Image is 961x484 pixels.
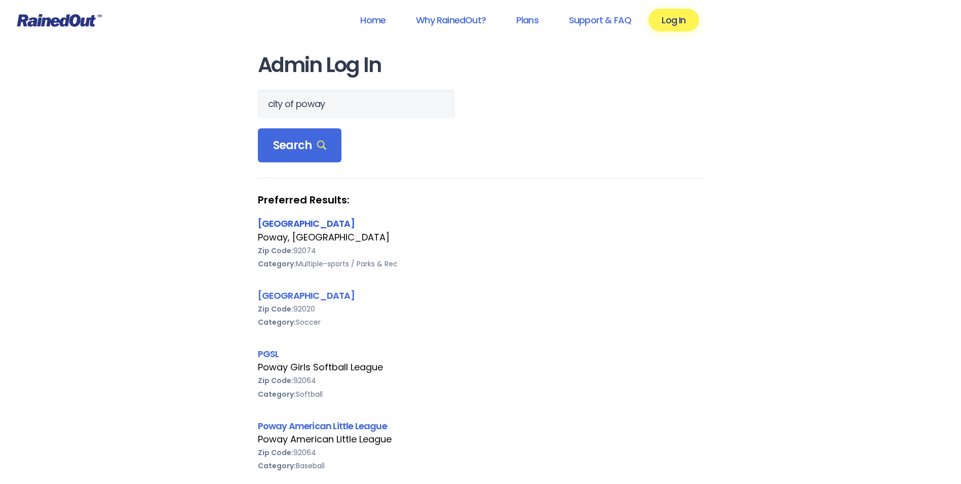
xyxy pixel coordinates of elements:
[258,347,704,361] div: PGSL
[258,461,296,471] b: Category:
[258,128,342,163] div: Search
[258,447,293,458] b: Zip Code:
[258,246,293,256] b: Zip Code:
[258,459,704,472] div: Baseball
[347,9,399,31] a: Home
[258,289,704,302] div: [GEOGRAPHIC_DATA]
[258,446,704,459] div: 92064
[258,231,704,244] div: Poway, [GEOGRAPHIC_DATA]
[258,389,296,399] b: Category:
[258,348,279,360] a: PGSL
[258,420,387,432] a: Poway American Little League
[258,317,296,327] b: Category:
[258,419,704,433] div: Poway American Little League
[258,304,293,314] b: Zip Code:
[403,9,499,31] a: Why RainedOut?
[258,374,704,387] div: 92064
[556,9,644,31] a: Support & FAQ
[258,259,296,269] b: Category:
[258,244,704,257] div: 92074
[648,9,699,31] a: Log In
[258,302,704,316] div: 92020
[258,193,704,206] strong: Preferred Results:
[258,433,704,446] div: Poway American Little League
[258,316,704,329] div: Soccer
[258,289,355,302] a: [GEOGRAPHIC_DATA]
[258,90,454,118] input: Search Orgs…
[503,9,552,31] a: Plans
[258,217,355,230] a: [GEOGRAPHIC_DATA]
[258,375,293,386] b: Zip Code:
[258,54,704,77] h1: Admin Log In
[258,257,704,270] div: Multiple-sports / Parks & Rec
[258,217,704,230] div: [GEOGRAPHIC_DATA]
[258,388,704,401] div: Softball
[273,139,327,153] span: Search
[258,361,704,374] div: Poway Girls Softball League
